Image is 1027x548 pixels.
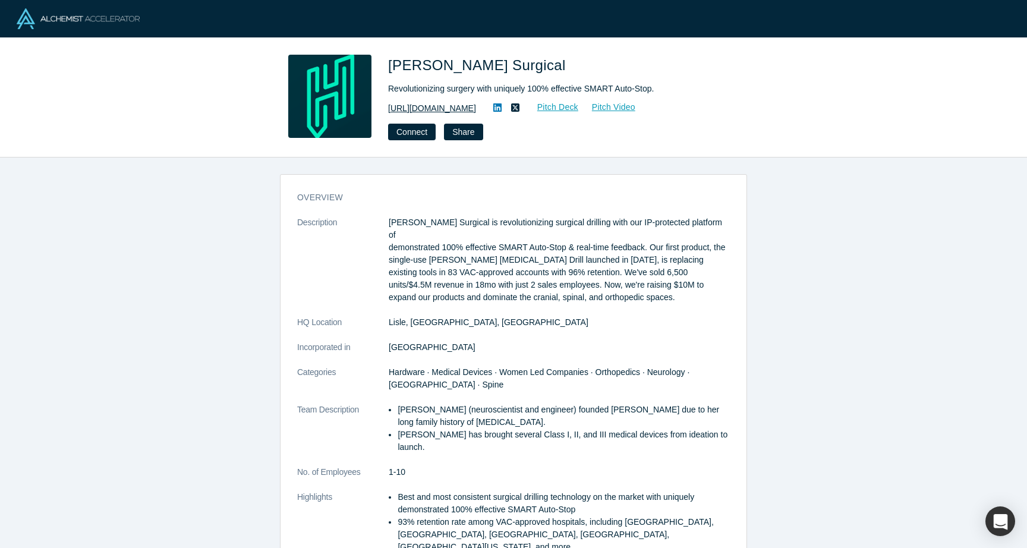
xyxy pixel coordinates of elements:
[389,316,730,329] dd: Lisle, [GEOGRAPHIC_DATA], [GEOGRAPHIC_DATA]
[297,466,389,491] dt: No. of Employees
[388,57,570,73] span: [PERSON_NAME] Surgical
[398,491,730,516] li: Best and most consistent surgical drilling technology on the market with uniquely demonstrated 10...
[297,216,389,316] dt: Description
[388,124,436,140] button: Connect
[389,341,730,354] dd: [GEOGRAPHIC_DATA]
[388,102,476,115] a: [URL][DOMAIN_NAME]
[297,404,389,466] dt: Team Description
[297,341,389,366] dt: Incorporated in
[297,366,389,404] dt: Categories
[524,100,579,114] a: Pitch Deck
[389,367,689,389] span: Hardware · Medical Devices · Women Led Companies · Orthopedics · Neurology · [GEOGRAPHIC_DATA] · ...
[398,429,730,453] li: [PERSON_NAME] has brought several Class I, II, and III medical devices from ideation to launch.
[288,55,371,138] img: Hubly Surgical's Logo
[17,8,140,29] img: Alchemist Logo
[297,316,389,341] dt: HQ Location
[389,216,730,304] p: [PERSON_NAME] Surgical is revolutionizing surgical drilling with our IP-protected platform of dem...
[579,100,636,114] a: Pitch Video
[297,191,713,204] h3: overview
[389,466,730,478] dd: 1-10
[398,404,730,429] li: [PERSON_NAME] (neuroscientist and engineer) founded [PERSON_NAME] due to her long family history ...
[388,83,721,95] div: Revolutionizing surgery with uniquely 100% effective SMART Auto-Stop.
[444,124,483,140] button: Share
